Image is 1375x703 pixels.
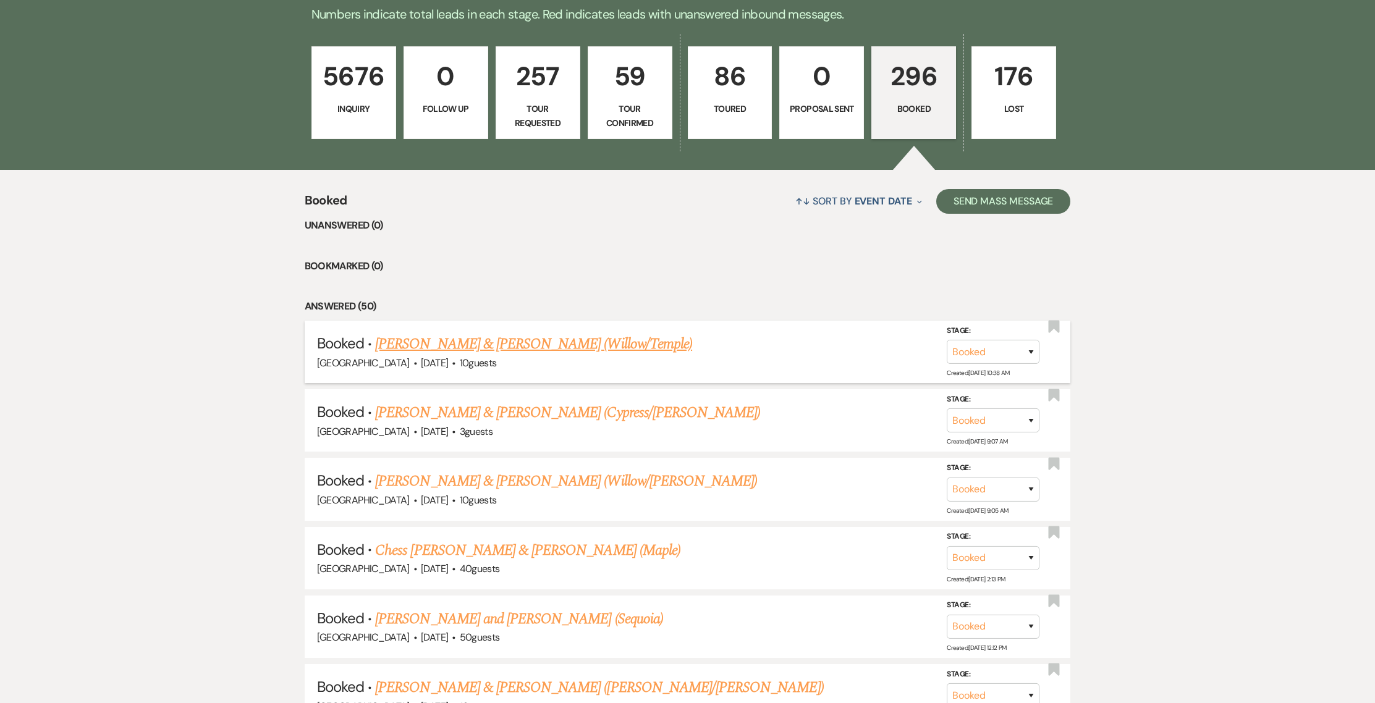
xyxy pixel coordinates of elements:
[460,562,500,575] span: 40 guests
[319,102,388,116] p: Inquiry
[947,530,1039,544] label: Stage:
[596,102,664,130] p: Tour Confirmed
[947,575,1005,583] span: Created: [DATE] 2:13 PM
[979,56,1048,97] p: 176
[790,185,926,217] button: Sort By Event Date
[317,631,410,644] span: [GEOGRAPHIC_DATA]
[460,356,497,369] span: 10 guests
[305,258,1071,274] li: Bookmarked (0)
[421,631,448,644] span: [DATE]
[696,102,764,116] p: Toured
[375,333,692,355] a: [PERSON_NAME] & [PERSON_NAME] (Willow/Temple)
[596,56,664,97] p: 59
[421,562,448,575] span: [DATE]
[947,667,1039,681] label: Stage:
[787,56,856,97] p: 0
[317,494,410,507] span: [GEOGRAPHIC_DATA]
[375,608,663,630] a: [PERSON_NAME] and [PERSON_NAME] (Sequoia)
[421,425,448,438] span: [DATE]
[855,195,912,208] span: Event Date
[404,46,488,139] a: 0Follow Up
[317,562,410,575] span: [GEOGRAPHIC_DATA]
[375,676,823,699] a: [PERSON_NAME] & [PERSON_NAME] ([PERSON_NAME]/[PERSON_NAME])
[947,506,1008,514] span: Created: [DATE] 9:05 AM
[317,540,364,559] span: Booked
[879,102,948,116] p: Booked
[375,539,680,562] a: Chess [PERSON_NAME] & [PERSON_NAME] (Maple)
[317,471,364,490] span: Booked
[305,191,347,217] span: Booked
[971,46,1056,139] a: 176Lost
[504,56,572,97] p: 257
[947,437,1007,445] span: Created: [DATE] 9:07 AM
[460,425,493,438] span: 3 guests
[947,599,1039,612] label: Stage:
[460,631,500,644] span: 50 guests
[936,189,1071,214] button: Send Mass Message
[496,46,580,139] a: 257Tour Requested
[979,102,1048,116] p: Lost
[688,46,772,139] a: 86Toured
[317,425,410,438] span: [GEOGRAPHIC_DATA]
[375,470,757,492] a: [PERSON_NAME] & [PERSON_NAME] (Willow/[PERSON_NAME])
[779,46,864,139] a: 0Proposal Sent
[319,56,388,97] p: 5676
[317,677,364,696] span: Booked
[879,56,948,97] p: 296
[311,46,396,139] a: 5676Inquiry
[947,461,1039,475] label: Stage:
[412,56,480,97] p: 0
[317,402,364,421] span: Booked
[871,46,956,139] a: 296Booked
[795,195,810,208] span: ↑↓
[305,217,1071,234] li: Unanswered (0)
[947,324,1039,337] label: Stage:
[317,608,364,628] span: Booked
[317,334,364,353] span: Booked
[460,494,497,507] span: 10 guests
[947,393,1039,406] label: Stage:
[947,369,1009,377] span: Created: [DATE] 10:38 AM
[421,494,448,507] span: [DATE]
[305,298,1071,314] li: Answered (50)
[375,402,760,424] a: [PERSON_NAME] & [PERSON_NAME] (Cypress/[PERSON_NAME])
[317,356,410,369] span: [GEOGRAPHIC_DATA]
[243,4,1133,24] p: Numbers indicate total leads in each stage. Red indicates leads with unanswered inbound messages.
[421,356,448,369] span: [DATE]
[412,102,480,116] p: Follow Up
[588,46,672,139] a: 59Tour Confirmed
[696,56,764,97] p: 86
[504,102,572,130] p: Tour Requested
[947,644,1006,652] span: Created: [DATE] 12:12 PM
[787,102,856,116] p: Proposal Sent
